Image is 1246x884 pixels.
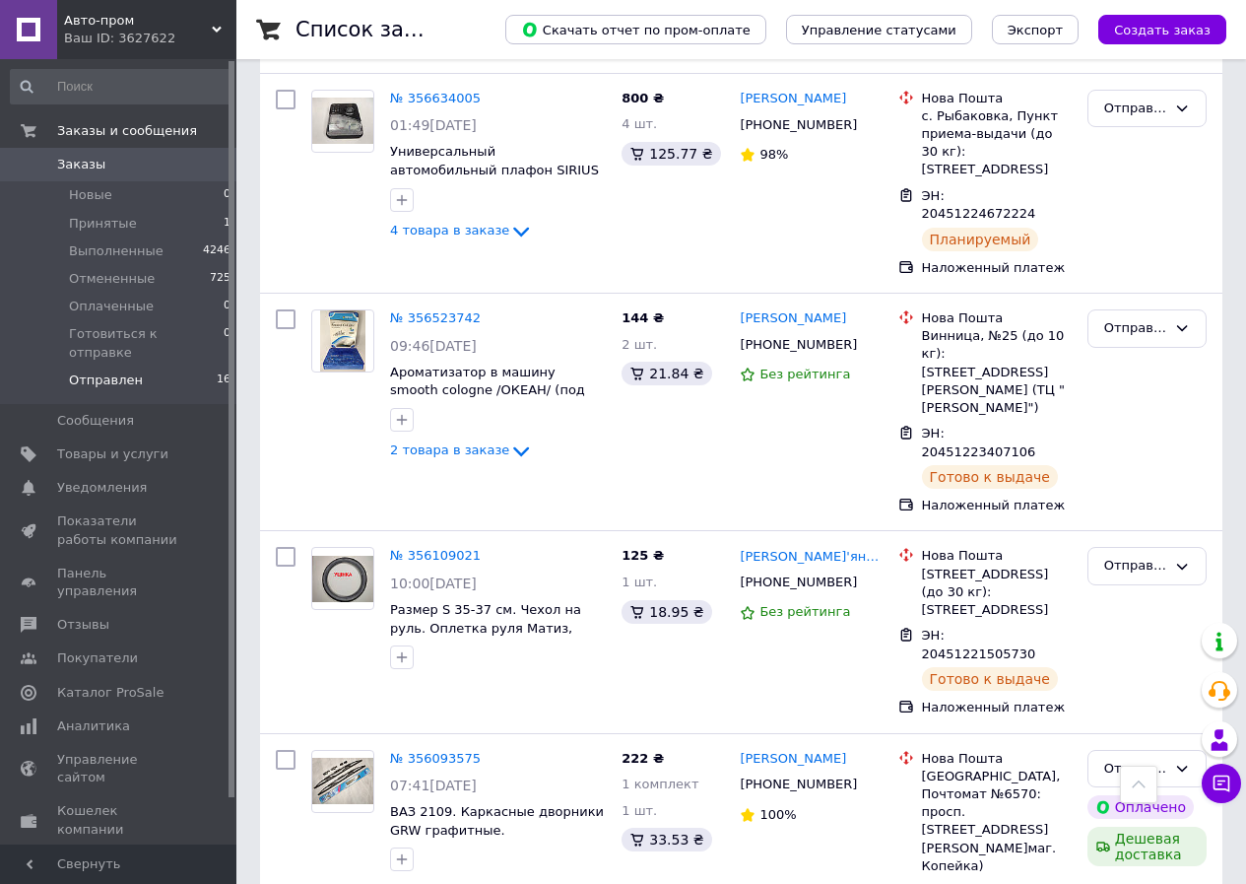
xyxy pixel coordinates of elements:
[922,768,1072,875] div: [GEOGRAPHIC_DATA], Почтомат №6570: просп. [STREET_ADDRESS][PERSON_NAME]маг. Копейка)
[622,575,657,589] span: 1 шт.
[57,156,105,173] span: Заказы
[922,259,1072,277] div: Наложенный платеж
[922,566,1072,620] div: [STREET_ADDRESS] (до 30 кг): [STREET_ADDRESS]
[622,310,664,325] span: 144 ₴
[390,442,533,457] a: 2 товара в заказе
[922,497,1072,514] div: Наложенный платеж
[57,717,130,735] span: Аналитика
[311,547,374,610] a: Фото товару
[1104,556,1166,577] div: Отправлен
[1079,22,1226,36] a: Создать заказ
[390,223,509,238] span: 4 товара в заказе
[740,309,846,328] a: [PERSON_NAME]
[57,684,164,702] span: Каталог ProSale
[320,310,366,372] img: Фото товару
[922,327,1072,417] div: Винница, №25 (до 10 кг): [STREET_ADDRESS][PERSON_NAME] (ТЦ "[PERSON_NAME]")
[736,332,861,358] div: [PHONE_NUMBER]
[736,112,861,138] div: [PHONE_NUMBER]
[1104,318,1166,339] div: Отправлен
[740,90,846,108] a: [PERSON_NAME]
[922,699,1072,716] div: Наложенный платеж
[69,215,137,233] span: Принятые
[922,90,1072,107] div: Нова Пошта
[521,21,751,38] span: Скачать отчет по пром-оплате
[217,372,230,389] span: 16
[622,600,711,624] div: 18.95 ₴
[224,215,230,233] span: 1
[922,547,1072,565] div: Нова Пошта
[64,30,236,47] div: Ваш ID: 3627622
[992,15,1079,44] button: Экспорт
[311,90,374,153] a: Фото товару
[505,15,766,44] button: Скачать отчет по пром-оплате
[922,465,1058,489] div: Готово к выдаче
[210,270,230,288] span: 725
[786,15,972,44] button: Управление статусами
[224,186,230,204] span: 0
[57,649,138,667] span: Покупатели
[1087,795,1194,819] div: Оплачено
[622,548,664,563] span: 125 ₴
[57,802,182,838] span: Кошелек компании
[69,186,112,204] span: Новые
[390,548,481,563] a: № 356109021
[311,309,374,373] a: Фото товару
[390,751,481,766] a: № 356093575
[622,337,657,352] span: 2 шт.
[802,23,956,37] span: Управление статусами
[390,804,604,874] a: ВАЗ 2109. Каркасные дворники GRW графитные. [GEOGRAPHIC_DATA]Щетки Стеклоочистителя.
[390,310,481,325] a: № 356523742
[224,325,230,361] span: 0
[922,309,1072,327] div: Нова Пошта
[622,362,711,385] div: 21.84 ₴
[312,758,373,804] img: Фото товару
[1114,23,1211,37] span: Создать заказ
[390,365,585,416] a: Ароматизатор в машину smooth cologne /ОКЕАН/ (под сиденье гелевый)
[759,367,850,381] span: Без рейтинга
[390,223,533,238] a: 4 товара в заказе
[922,750,1072,768] div: Нова Пошта
[759,147,788,162] span: 98%
[69,270,155,288] span: Отмененные
[69,242,164,260] span: Выполненные
[69,372,143,389] span: Отправлен
[1087,827,1207,866] div: Дешевая доставка
[57,412,134,430] span: Сообщения
[390,778,477,793] span: 07:41[DATE]
[622,828,711,851] div: 33.53 ₴
[57,565,182,600] span: Панель управления
[57,616,109,634] span: Отзывы
[922,667,1058,691] div: Готово к выдаче
[622,91,664,105] span: 800 ₴
[390,602,588,653] a: Размер S 35-37 см. Чехол на руль. Оплетка руля Матиз, Таврия, Славута, спорт Рули.
[1202,764,1241,803] button: Чат с покупателем
[736,570,861,595] div: [PHONE_NUMBER]
[390,576,477,591] span: 10:00[DATE]
[57,512,182,548] span: Показатели работы компании
[922,426,1036,459] span: ЭН: 20451223407106
[390,91,481,105] a: № 356634005
[57,122,197,140] span: Заказы и сообщения
[203,242,230,260] span: 4246
[390,117,477,133] span: 01:49[DATE]
[390,144,600,232] span: Универсальный автомобильный плафон SIRIUS 12В с подсветкой, 3 режима, внутреннее освещение салона...
[57,479,147,497] span: Уведомления
[740,750,846,769] a: [PERSON_NAME]
[922,107,1072,179] div: с. Рыбаковка, Пункт приема-выдачи (до 30 кг): [STREET_ADDRESS]
[390,443,509,458] span: 2 товара в заказе
[622,777,698,791] span: 1 комплект
[295,18,465,41] h1: Список заказов
[759,604,850,619] span: Без рейтинга
[1008,23,1063,37] span: Экспорт
[1104,759,1166,780] div: Отправлен
[922,188,1036,222] span: ЭН: 20451224672224
[1098,15,1226,44] button: Создать заказ
[622,142,720,166] div: 125.77 ₴
[57,445,168,463] span: Товары и услуги
[57,751,182,786] span: Управление сайтом
[312,98,373,144] img: Фото товару
[69,298,154,315] span: Оплаченные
